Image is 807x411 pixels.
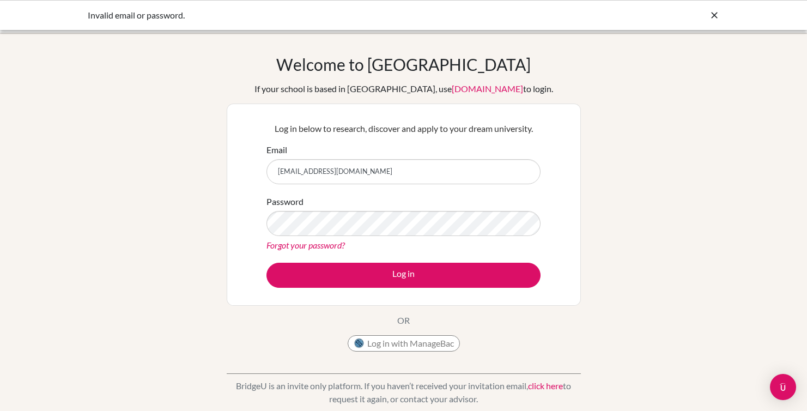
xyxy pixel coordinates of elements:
a: [DOMAIN_NAME] [452,83,523,94]
label: Email [266,143,287,156]
button: Log in with ManageBac [348,335,460,352]
a: Forgot your password? [266,240,345,250]
p: OR [397,314,410,327]
div: Invalid email or password. [88,9,556,22]
div: If your school is based in [GEOGRAPHIC_DATA], use to login. [254,82,553,95]
a: click here [528,380,563,391]
p: Log in below to research, discover and apply to your dream university. [266,122,541,135]
div: Open Intercom Messenger [770,374,796,400]
button: Log in [266,263,541,288]
label: Password [266,195,304,208]
h1: Welcome to [GEOGRAPHIC_DATA] [276,55,531,74]
p: BridgeU is an invite only platform. If you haven’t received your invitation email, to request it ... [227,379,581,406]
